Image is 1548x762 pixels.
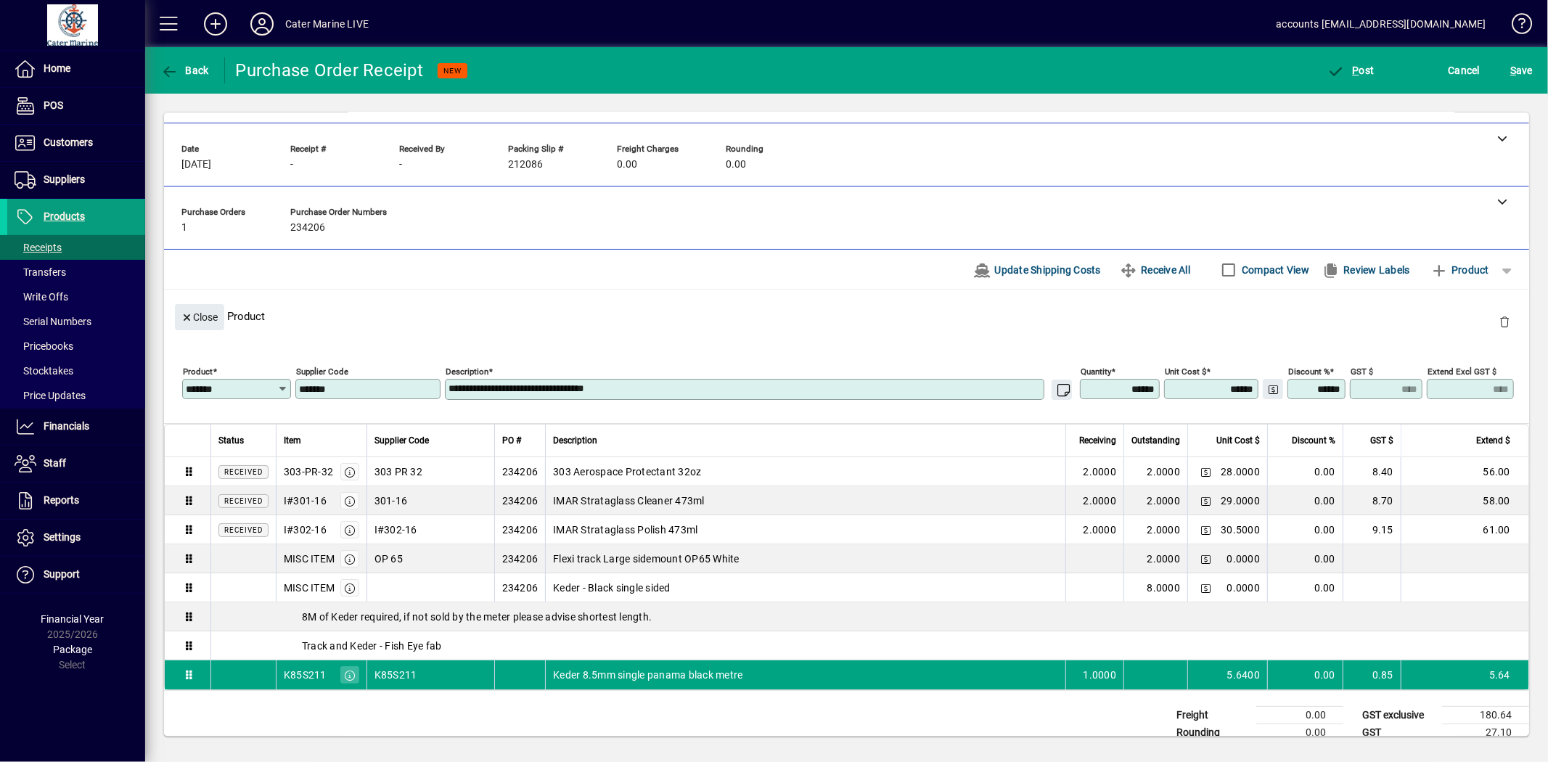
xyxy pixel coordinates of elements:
[1267,660,1343,689] td: 0.00
[1343,660,1401,689] td: 0.85
[1353,65,1359,76] span: P
[446,366,488,377] mat-label: Description
[1401,457,1528,486] td: 56.00
[726,159,746,171] span: 0.00
[1216,433,1260,448] span: Unit Cost $
[7,235,145,260] a: Receipts
[494,573,546,602] td: 234206
[284,433,301,448] span: Item
[1401,660,1528,689] td: 5.64
[44,494,79,506] span: Reports
[1084,668,1117,682] span: 1.0000
[7,334,145,359] a: Pricebooks
[1267,457,1343,486] td: 0.00
[1351,366,1373,377] mat-label: GST $
[1445,57,1484,83] button: Cancel
[366,660,494,689] td: K85S211
[1081,366,1111,377] mat-label: Quantity
[183,366,213,377] mat-label: Product
[1123,544,1187,573] td: 2.0000
[553,433,597,448] span: Description
[44,210,85,222] span: Products
[1079,433,1116,448] span: Receiving
[545,544,1065,573] td: Flexi track Large sidemount OP65 White
[494,457,546,486] td: 234206
[224,526,263,534] span: Received
[1510,65,1516,76] span: S
[1227,581,1261,595] span: 0.0000
[7,359,145,383] a: Stocktakes
[284,552,335,566] div: MISC ITEM
[366,457,494,486] td: 303 PR 32
[1324,57,1378,83] button: Post
[236,59,424,82] div: Purchase Order Receipt
[44,420,89,432] span: Financials
[494,486,546,515] td: 234206
[1123,486,1187,515] td: 2.0000
[211,639,1528,653] div: Track and Keder - Fish Eye fab
[181,159,211,171] span: [DATE]
[192,11,239,37] button: Add
[44,568,80,580] span: Support
[1355,724,1442,742] td: GST
[53,644,92,655] span: Package
[1195,462,1216,482] button: Change Price Levels
[1487,315,1522,328] app-page-header-button: Delete
[443,66,462,75] span: NEW
[15,365,73,377] span: Stocktakes
[7,483,145,519] a: Reports
[157,57,213,83] button: Back
[1221,493,1260,508] span: 29.0000
[1355,707,1442,724] td: GST exclusive
[545,486,1065,515] td: IMAR Strataglass Cleaner 473ml
[1169,724,1256,742] td: Rounding
[181,222,187,234] span: 1
[1442,707,1529,724] td: 180.64
[1449,59,1481,82] span: Cancel
[1292,433,1335,448] span: Discount %
[1123,515,1187,544] td: 2.0000
[1084,464,1117,479] span: 2.0000
[44,173,85,185] span: Suppliers
[494,544,546,573] td: 234206
[494,515,546,544] td: 234206
[545,515,1065,544] td: IMAR Strataglass Polish 473ml
[1476,433,1510,448] span: Extend $
[1123,457,1187,486] td: 2.0000
[211,610,1528,624] div: 8M of Keder required, if not sold by the meter please advise shortest length.
[218,433,244,448] span: Status
[545,660,1065,689] td: Keder 8.5mm single panama black metre
[239,11,285,37] button: Profile
[284,668,327,682] div: K85S211
[502,433,521,448] span: PO #
[1131,433,1180,448] span: Outstanding
[15,291,68,303] span: Write Offs
[1195,549,1216,569] button: Change Price Levels
[44,62,70,74] span: Home
[1084,523,1117,537] span: 2.0000
[1123,573,1187,602] td: 8.0000
[1507,57,1536,83] button: Save
[1510,59,1533,82] span: ave
[1401,486,1528,515] td: 58.00
[15,242,62,253] span: Receipts
[7,284,145,309] a: Write Offs
[1267,515,1343,544] td: 0.00
[1442,724,1529,742] td: 27.10
[1267,544,1343,573] td: 0.00
[1288,366,1330,377] mat-label: Discount %
[175,304,224,330] button: Close
[1195,491,1216,511] button: Change Price Levels
[1263,379,1283,399] button: Change Price Levels
[284,523,327,537] div: I#302-16
[1120,258,1190,282] span: Receive All
[1430,258,1489,282] span: Product
[171,310,228,323] app-page-header-button: Close
[374,433,429,448] span: Supplier Code
[545,573,1065,602] td: Keder - Black single sided
[290,159,293,171] span: -
[1370,433,1393,448] span: GST $
[7,260,145,284] a: Transfers
[1114,257,1196,283] button: Receive All
[290,222,325,234] span: 234206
